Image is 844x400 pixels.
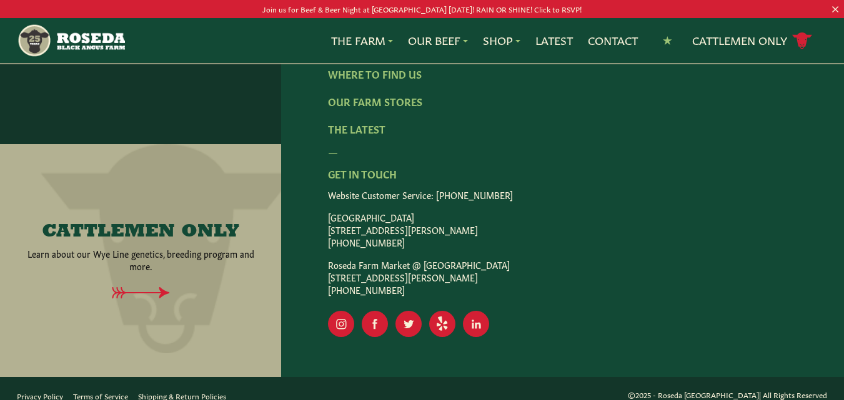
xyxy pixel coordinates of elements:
[483,32,520,49] a: Shop
[692,30,812,52] a: Cattlemen Only
[759,389,761,399] span: |
[463,311,489,337] a: Visit Our LinkedIn Page
[328,311,354,337] a: Visit Our Instagram Page
[17,18,827,63] nav: Main Navigation
[328,211,797,248] p: [GEOGRAPHIC_DATA] [STREET_ADDRESS][PERSON_NAME] [PHONE_NUMBER]
[24,247,258,272] p: Learn about our Wye Line genetics, breeding program and more.
[395,311,422,337] a: Visit Our Twitter Page
[408,32,468,49] a: Our Beef
[328,144,797,159] div: —
[17,23,125,58] img: https://roseda.com/wp-content/uploads/2021/05/roseda-25-header.png
[429,311,455,337] a: Visit Our Yelp Page
[588,32,638,49] a: Contact
[42,222,239,242] h4: CATTLEMEN ONLY
[362,311,388,337] a: Visit Our Facebook Page
[328,94,422,108] a: Our Farm Stores
[328,258,797,296] p: Roseda Farm Market @ [GEOGRAPHIC_DATA] [STREET_ADDRESS][PERSON_NAME] [PHONE_NUMBER]
[42,2,802,16] p: Join us for Beef & Beer Night at [GEOGRAPHIC_DATA] [DATE]! RAIN OR SHINE! Click to RSVP!
[328,122,385,135] a: The Latest
[328,188,797,201] p: Website Customer Service: [PHONE_NUMBER]
[331,32,393,49] a: The Farm
[535,32,573,49] a: Latest
[24,222,258,272] a: CATTLEMEN ONLY Learn about our Wye Line genetics, breeding program and more.
[328,67,422,80] a: Where To Find Us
